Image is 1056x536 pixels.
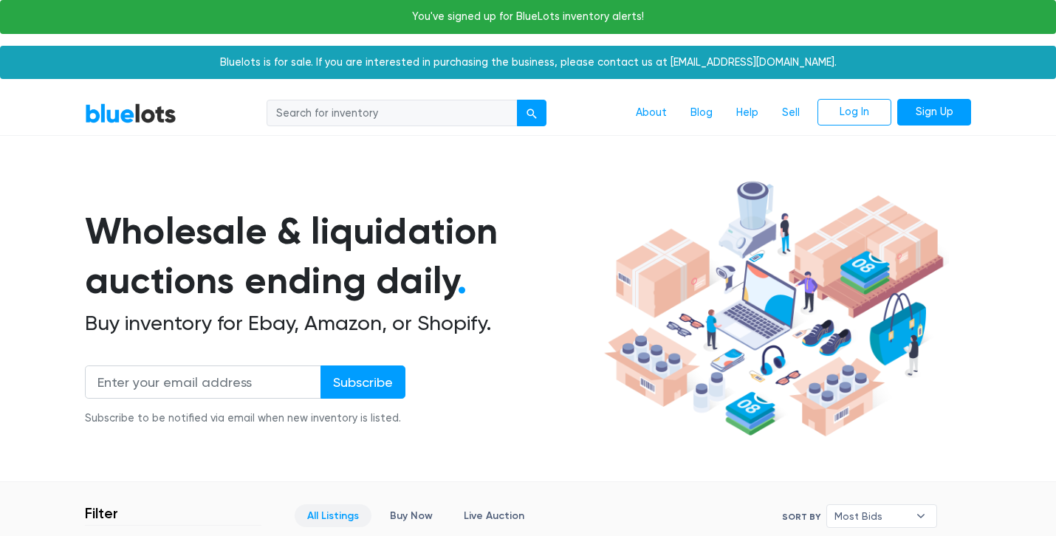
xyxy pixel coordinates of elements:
a: Help [724,99,770,127]
input: Enter your email address [85,365,321,399]
a: Log In [817,99,891,126]
b: ▾ [905,505,936,527]
span: . [457,258,467,303]
h1: Wholesale & liquidation auctions ending daily [85,207,599,305]
div: Subscribe to be notified via email when new inventory is listed. [85,410,405,427]
a: Live Auction [451,504,537,527]
input: Search for inventory [267,100,518,126]
a: Sell [770,99,812,127]
a: About [624,99,679,127]
a: BlueLots [85,103,176,124]
h2: Buy inventory for Ebay, Amazon, or Shopify. [85,311,599,336]
label: Sort By [782,510,820,523]
span: Most Bids [834,505,908,527]
a: Sign Up [897,99,971,126]
img: hero-ee84e7d0318cb26816c560f6b4441b76977f77a177738b4e94f68c95b2b83dbb.png [599,174,949,443]
h3: Filter [85,504,118,522]
a: Blog [679,99,724,127]
a: Buy Now [377,504,445,527]
a: All Listings [295,504,371,527]
input: Subscribe [320,365,405,399]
